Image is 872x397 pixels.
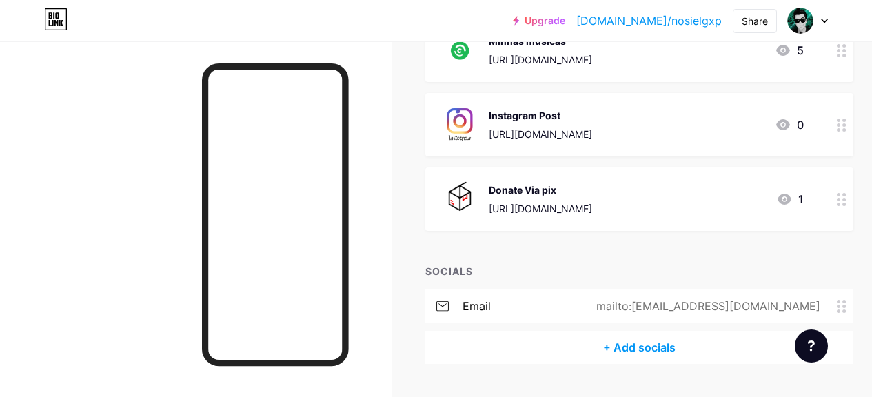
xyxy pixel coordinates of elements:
[463,298,491,314] div: email
[513,15,565,26] a: Upgrade
[742,14,768,28] div: Share
[442,107,478,143] img: Instagram Post
[776,191,804,207] div: 1
[775,42,804,59] div: 5
[489,201,592,216] div: [URL][DOMAIN_NAME]
[489,52,592,67] div: [URL][DOMAIN_NAME]
[425,264,853,278] div: SOCIALS
[425,331,853,364] div: + Add socials
[775,116,804,133] div: 0
[576,12,722,29] a: [DOMAIN_NAME]/nosielgxp
[574,298,837,314] div: mailto:[EMAIL_ADDRESS][DOMAIN_NAME]
[442,181,478,217] img: Donate Via pix
[442,32,478,68] img: Minhas músicas
[489,127,592,141] div: [URL][DOMAIN_NAME]
[787,8,813,34] img: nosielg oficial
[489,108,592,123] div: Instagram Post
[489,183,592,197] div: Donate Via pix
